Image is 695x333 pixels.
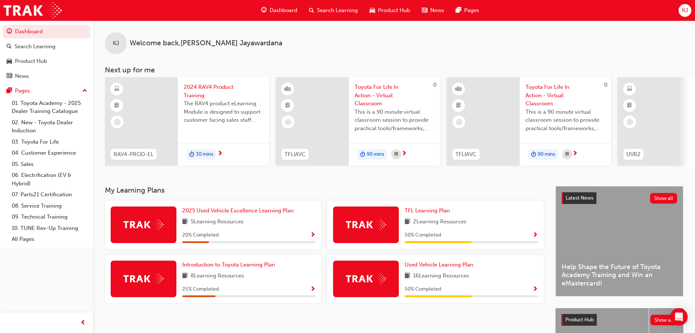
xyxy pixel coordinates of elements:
span: Dashboard [270,6,297,15]
span: calendar-icon [394,150,398,159]
img: Trak [4,2,62,19]
span: KJ [682,6,688,15]
span: learningResourceType_INSTRUCTOR_LED-icon [285,84,290,94]
span: next-icon [572,151,578,157]
div: Search Learning [15,42,56,51]
span: learningRecordVerb_NONE-icon [114,119,121,125]
a: guage-iconDashboard [255,3,303,18]
span: book-icon [182,272,188,281]
a: 06. Electrification (EV & Hybrid) [9,170,90,189]
span: The RAV4 product eLearning Module is designed to support customer facing sales staff with introdu... [184,99,263,124]
span: duration-icon [531,150,536,159]
a: 02. New - Toyota Dealer Induction [9,117,90,136]
span: guage-icon [7,29,12,35]
a: search-iconSearch Learning [303,3,364,18]
span: learningResourceType_ELEARNING-icon [627,84,632,94]
span: booktick-icon [114,101,119,110]
button: KJ [679,4,691,17]
span: 16 Learning Resources [413,272,469,281]
span: book-icon [405,217,410,227]
span: 5 Learning Resources [191,217,244,227]
span: Show Progress [310,232,316,239]
a: RAV4-PROD-EL2024 RAV4 Product TrainingThe RAV4 product eLearning Module is designed to support cu... [105,77,269,166]
a: 09. Technical Training [9,211,90,223]
span: Search Learning [317,6,358,15]
button: Show all [650,315,678,325]
span: TFL Learning Plan [405,207,450,214]
button: Show all [650,193,677,204]
a: Used Vehicle Learning Plan [405,261,476,269]
a: 04. Customer Experience [9,147,90,159]
span: UVR2 [626,150,641,159]
span: 25 % Completed [182,285,219,294]
span: search-icon [309,6,314,15]
button: Show Progress [532,231,538,240]
span: Toyota For Life In Action - Virtual Classroom [355,83,434,108]
span: 0 [604,82,607,88]
a: 08. Service Training [9,200,90,212]
a: 07. Parts21 Certification [9,189,90,200]
span: car-icon [7,58,12,65]
a: Product Hub [3,54,90,68]
span: TFLIAVC [285,150,306,159]
a: Introduction to Toyota Learning Plan [182,261,278,269]
a: TFL Learning Plan [405,207,453,215]
a: Product HubShow all [561,314,677,326]
span: search-icon [7,43,12,50]
span: guage-icon [261,6,267,15]
span: 50 % Completed [405,285,441,294]
span: booktick-icon [627,101,632,110]
span: learningRecordVerb_NONE-icon [456,119,462,125]
a: News [3,69,90,83]
a: pages-iconPages [450,3,485,18]
span: KJ [113,39,119,48]
button: Show Progress [310,231,316,240]
a: 03. Toyota For Life [9,136,90,148]
span: 8 Learning Resources [191,272,244,281]
span: 90 mins [367,150,384,159]
span: duration-icon [360,150,365,159]
a: 10. TUNE Rev-Up Training [9,223,90,234]
span: Show Progress [532,286,538,293]
span: 50 % Completed [405,231,441,239]
button: Pages [3,84,90,98]
button: Show Progress [532,285,538,294]
a: Dashboard [3,25,90,38]
span: This is a 90 minute virtual classroom session to provide practical tools/frameworks, behaviours a... [355,108,434,133]
span: Latest News [566,195,593,201]
span: pages-icon [7,88,12,94]
h3: Next up for me [93,66,695,74]
span: book-icon [405,272,410,281]
a: 05. Sales [9,159,90,170]
span: news-icon [7,73,12,80]
a: 0TFLIAVCToyota For Life In Action - Virtual ClassroomThis is a 90 minute virtual classroom sessio... [276,77,440,166]
img: Trak [346,273,386,284]
span: Used Vehicle Learning Plan [405,261,473,268]
div: Product Hub [15,57,47,65]
img: Trak [123,219,164,230]
span: 2025 Used Vehicle Excellence Learning Plan [182,207,294,214]
span: learningResourceType_ELEARNING-icon [114,84,119,94]
a: Latest NewsShow allHelp Shape the Future of Toyota Academy Training and Win an eMastercard! [555,186,683,296]
span: Pages [464,6,479,15]
img: Trak [123,273,164,284]
span: Welcome back , [PERSON_NAME] Jayawardana [130,39,282,48]
span: duration-icon [189,150,194,159]
span: Show Progress [310,286,316,293]
a: news-iconNews [416,3,450,18]
a: 2025 Used Vehicle Excellence Learning Plan [182,207,297,215]
span: 2 Learning Resources [413,217,466,227]
span: learningResourceType_INSTRUCTOR_LED-icon [456,84,461,94]
span: calendar-icon [565,150,569,159]
span: 90 mins [538,150,555,159]
span: Toyota For Life In Action - Virtual Classroom [526,83,605,108]
a: car-iconProduct Hub [364,3,416,18]
span: next-icon [401,151,407,157]
span: This is a 90 minute virtual classroom session to provide practical tools/frameworks, behaviours a... [526,108,605,133]
span: car-icon [370,6,375,15]
a: 0TFLIAVCToyota For Life In Action - Virtual ClassroomThis is a 90 minute virtual classroom sessio... [447,77,611,166]
span: RAV4-PROD-EL [114,150,154,159]
span: Show Progress [532,232,538,239]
